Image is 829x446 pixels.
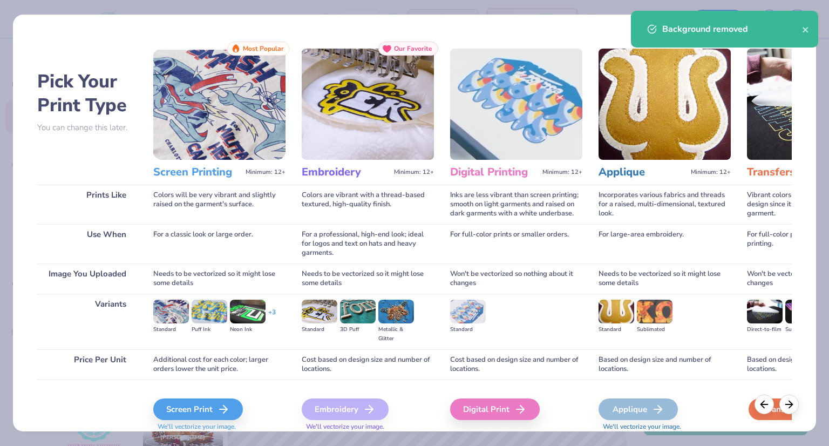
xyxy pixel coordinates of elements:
[302,300,337,323] img: Standard
[153,325,189,334] div: Standard
[450,165,538,179] h3: Digital Printing
[340,325,376,334] div: 3D Puff
[394,168,434,176] span: Minimum: 12+
[599,300,634,323] img: Standard
[749,398,828,420] div: Transfers
[378,300,414,323] img: Metallic & Glitter
[37,224,137,263] div: Use When
[599,49,731,160] img: Applique
[599,263,731,294] div: Needs to be vectorized so it might lose some details
[802,23,810,36] button: close
[192,325,227,334] div: Puff Ink
[153,300,189,323] img: Standard
[599,165,687,179] h3: Applique
[192,300,227,323] img: Puff Ink
[785,300,821,323] img: Supacolor
[450,224,582,263] div: For full-color prints or smaller orders.
[302,49,434,160] img: Embroidery
[450,49,582,160] img: Digital Printing
[246,168,286,176] span: Minimum: 12+
[450,300,486,323] img: Standard
[153,224,286,263] div: For a classic look or large order.
[450,349,582,380] div: Cost based on design size and number of locations.
[153,165,241,179] h3: Screen Printing
[153,185,286,224] div: Colors will be very vibrant and slightly raised on the garment's surface.
[302,224,434,263] div: For a professional, high-end look; ideal for logos and text on hats and heavy garments.
[599,422,731,431] span: We'll vectorize your image.
[153,398,243,420] div: Screen Print
[302,422,434,431] span: We'll vectorize your image.
[153,49,286,160] img: Screen Printing
[153,263,286,294] div: Needs to be vectorized so it might lose some details
[37,263,137,294] div: Image You Uploaded
[302,185,434,224] div: Colors are vibrant with a thread-based textured, high-quality finish.
[302,398,389,420] div: Embroidery
[302,165,390,179] h3: Embroidery
[37,294,137,349] div: Variants
[450,325,486,334] div: Standard
[599,185,731,224] div: Incorporates various fabrics and threads for a raised, multi-dimensional, textured look.
[243,45,284,52] span: Most Popular
[302,349,434,380] div: Cost based on design size and number of locations.
[450,185,582,224] div: Inks are less vibrant than screen printing; smooth on light garments and raised on dark garments ...
[599,325,634,334] div: Standard
[302,263,434,294] div: Needs to be vectorized so it might lose some details
[302,325,337,334] div: Standard
[637,325,672,334] div: Sublimated
[599,349,731,380] div: Based on design size and number of locations.
[747,300,783,323] img: Direct-to-film
[691,168,731,176] span: Minimum: 12+
[37,349,137,380] div: Price Per Unit
[153,349,286,380] div: Additional cost for each color; larger orders lower the unit price.
[599,398,678,420] div: Applique
[230,325,266,334] div: Neon Ink
[268,308,276,326] div: + 3
[378,325,414,343] div: Metallic & Glitter
[542,168,582,176] span: Minimum: 12+
[394,45,432,52] span: Our Favorite
[37,123,137,132] p: You can change this later.
[153,422,286,431] span: We'll vectorize your image.
[37,185,137,224] div: Prints Like
[662,23,802,36] div: Background removed
[450,398,540,420] div: Digital Print
[747,325,783,334] div: Direct-to-film
[37,70,137,117] h2: Pick Your Print Type
[599,224,731,263] div: For large-area embroidery.
[340,300,376,323] img: 3D Puff
[785,325,821,334] div: Supacolor
[637,300,672,323] img: Sublimated
[230,300,266,323] img: Neon Ink
[450,263,582,294] div: Won't be vectorized so nothing about it changes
